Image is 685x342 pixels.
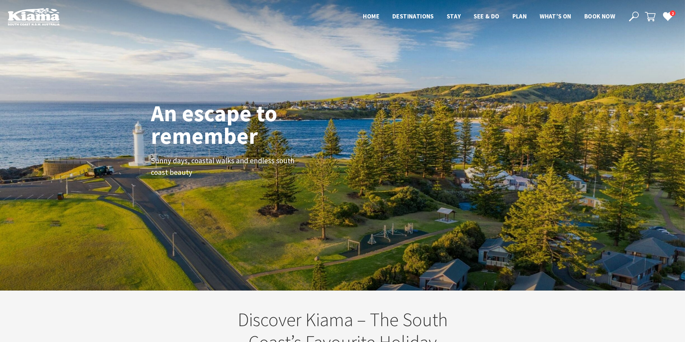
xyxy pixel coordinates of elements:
p: Sunny days, coastal walks and endless south coast beauty [151,155,297,179]
span: See & Do [474,12,499,20]
span: Plan [512,12,527,20]
span: What’s On [540,12,571,20]
h1: An escape to remember [151,102,329,147]
a: 2 [663,11,672,21]
span: Stay [447,12,461,20]
nav: Main Menu [356,11,622,22]
span: Book now [584,12,615,20]
span: Home [363,12,379,20]
span: Destinations [392,12,434,20]
span: 2 [670,10,676,16]
img: Kiama Logo [8,8,60,26]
